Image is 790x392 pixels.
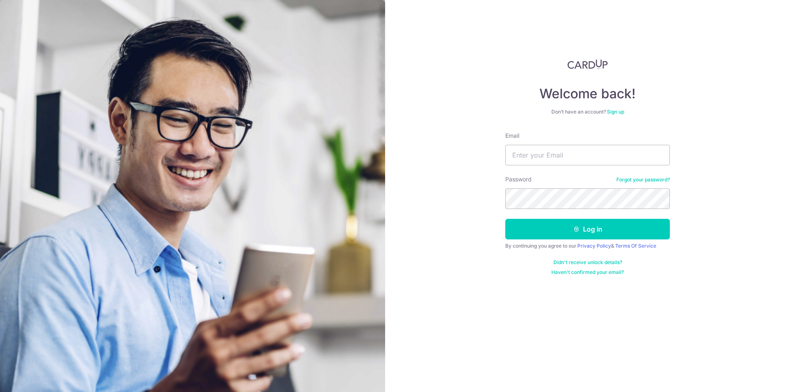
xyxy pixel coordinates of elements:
label: Email [505,132,519,140]
a: Haven't confirmed your email? [551,269,624,276]
a: Didn't receive unlock details? [553,259,622,266]
button: Log in [505,219,670,239]
img: CardUp Logo [567,59,608,69]
div: By continuing you agree to our & [505,243,670,249]
a: Terms Of Service [615,243,656,249]
a: Privacy Policy [577,243,611,249]
a: Forgot your password? [616,176,670,183]
div: Don’t have an account? [505,109,670,115]
a: Sign up [607,109,624,115]
label: Password [505,175,532,183]
input: Enter your Email [505,145,670,165]
h4: Welcome back! [505,86,670,102]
